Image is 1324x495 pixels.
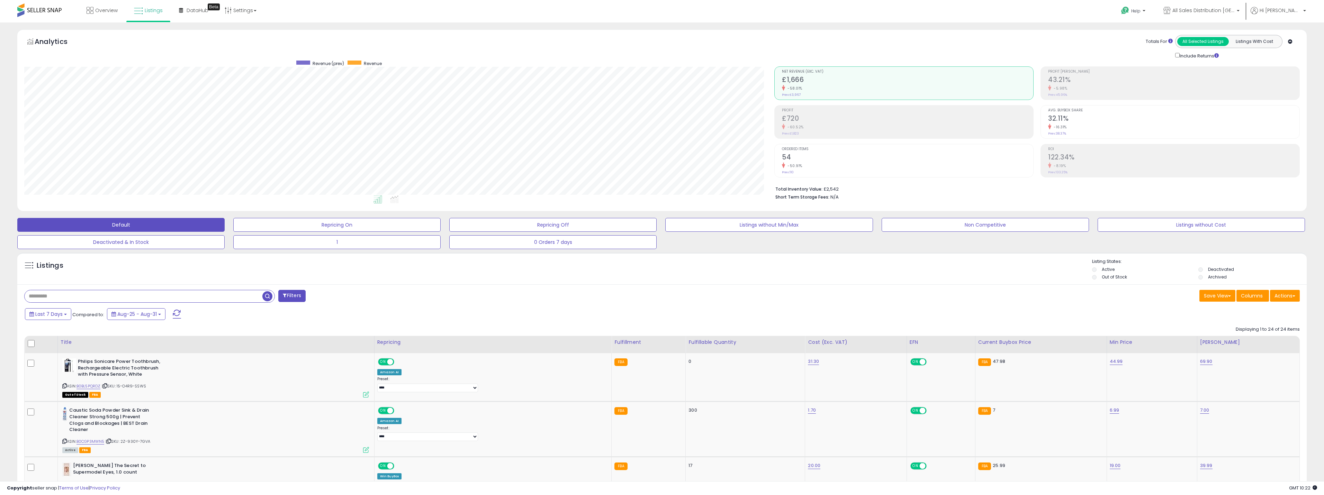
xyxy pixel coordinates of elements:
a: Terms of Use [59,485,89,491]
h2: 32.11% [1048,114,1299,124]
span: Columns [1241,292,1263,299]
div: Cost (Exc. VAT) [808,339,903,346]
a: 1.70 [808,407,816,414]
small: Prev: £3,967 [782,93,801,97]
span: Help [1131,8,1141,14]
button: Listings without Min/Max [665,218,873,232]
span: FBA [79,447,91,453]
p: Listing States: [1092,258,1307,265]
a: Hi [PERSON_NAME] [1251,7,1306,22]
button: All Selected Listings [1177,37,1229,46]
small: FBA [978,358,991,366]
div: Amazon AI [377,418,402,424]
small: Prev: 38.37% [1048,131,1066,136]
span: All listings currently available for purchase on Amazon [62,447,78,453]
b: Philips Sonicare Power Toothbrush, Rechargeable Electric Toothbrush with Pressure Sensor, White [78,358,162,379]
button: Columns [1236,290,1269,302]
h5: Analytics [35,37,81,48]
b: [PERSON_NAME] The Secret to Supermodel Eyes, 1.0 count [73,462,157,477]
small: -60.52% [785,125,804,130]
span: Compared to: [72,311,104,318]
button: Listings without Cost [1098,218,1305,232]
span: Hi [PERSON_NAME] [1260,7,1301,14]
a: 31.30 [808,358,819,365]
span: Profit [PERSON_NAME] [1048,70,1299,74]
button: Non Competitive [882,218,1089,232]
span: ON [911,463,920,469]
div: ASIN: [62,407,369,452]
small: Prev: 133.25% [1048,170,1068,174]
button: Repricing Off [449,218,657,232]
small: Prev: 45.96% [1048,93,1067,97]
span: OFF [393,463,404,469]
img: 31PNdacc3hL._SL40_.jpg [62,407,67,421]
small: -58.01% [785,86,802,91]
span: Profit [782,109,1033,112]
span: Revenue [364,61,382,66]
a: 69.90 [1200,358,1213,365]
span: 47.98 [993,358,1005,365]
label: Archived [1208,274,1227,280]
span: FBA [89,392,101,398]
small: -5.98% [1051,86,1067,91]
div: Amazon AI [377,369,402,375]
h2: 54 [782,153,1033,163]
button: Listings With Cost [1228,37,1280,46]
span: Avg. Buybox Share [1048,109,1299,112]
b: Caustic Soda Powder Sink & Drain Cleaner Strong 500g | Prevent Clogs and Blockages | BEST Drain C... [69,407,153,434]
div: 300 [688,407,800,413]
small: FBA [978,462,991,470]
div: Min Price [1110,339,1194,346]
span: OFF [393,408,404,414]
span: OFF [926,408,937,414]
a: 7.00 [1200,407,1209,414]
i: Get Help [1121,6,1129,15]
span: Net Revenue (Exc. VAT) [782,70,1033,74]
button: Default [17,218,225,232]
h2: £1,666 [782,76,1033,85]
small: FBA [614,358,627,366]
a: B0BL5PQRDZ [76,383,101,389]
a: Help [1116,1,1152,22]
span: Aug-25 - Aug-31 [117,311,157,318]
label: Active [1102,266,1115,272]
a: B0CGP3MWN5 [76,439,105,444]
strong: Copyright [7,485,32,491]
button: Last 7 Days [25,308,71,320]
a: Privacy Policy [90,485,120,491]
div: 0 [688,358,800,365]
h2: 122.34% [1048,153,1299,163]
span: Last 7 Days [35,311,63,318]
b: Short Term Storage Fees: [775,194,829,200]
button: Repricing On [233,218,441,232]
span: ROI [1048,147,1299,151]
div: Fulfillment [614,339,683,346]
span: DataHub [187,7,208,14]
li: £2,542 [775,184,1295,193]
span: ON [379,359,387,365]
small: -50.91% [785,163,802,168]
label: Out of Stock [1102,274,1127,280]
span: OFF [926,359,937,365]
span: All Sales Distribution [GEOGRAPHIC_DATA] [1172,7,1235,14]
span: Overview [95,7,118,14]
div: Preset: [377,377,606,392]
div: Displaying 1 to 24 of 24 items [1236,326,1300,333]
button: 0 Orders 7 days [449,235,657,249]
span: N/A [830,194,839,200]
h2: £720 [782,114,1033,124]
button: Actions [1270,290,1300,302]
h5: Listings [37,261,63,271]
a: 20.00 [808,462,820,469]
span: ON [911,408,920,414]
span: 2025-09-8 10:22 GMT [1289,485,1317,491]
span: Listings [145,7,163,14]
span: | SKU: 15-O4R9-SSWS [102,383,146,389]
label: Deactivated [1208,266,1234,272]
small: FBA [978,407,991,415]
span: 7 [993,407,995,413]
button: 1 [233,235,441,249]
button: Save View [1199,290,1235,302]
span: ON [379,463,387,469]
small: Prev: £1,823 [782,131,799,136]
